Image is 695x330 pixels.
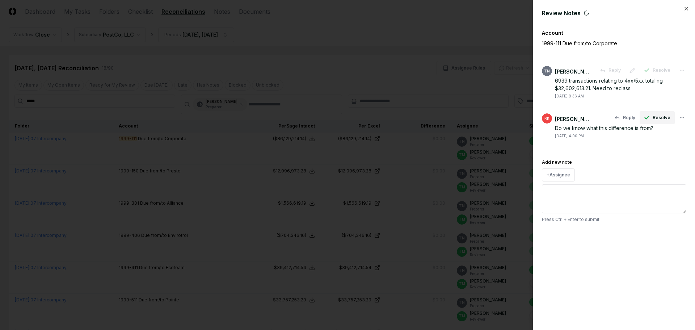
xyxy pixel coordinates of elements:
[544,116,549,121] span: RK
[610,111,640,124] button: Reply
[542,9,686,17] div: Review Notes
[555,115,591,123] div: [PERSON_NAME]
[542,39,661,47] p: 1999-111 Due from/to Corporate
[542,216,686,223] p: Press Ctrl + Enter to submit
[542,159,572,165] label: Add new note
[595,64,625,77] button: Reply
[555,77,686,92] div: 6939 transactions relating to 4xx/5xx totaling $32,602,613.21. Need to reclass.
[555,124,686,132] div: Do we know what this difference is from?
[640,111,675,124] button: Resolve
[542,168,575,181] button: +Assignee
[555,93,584,99] div: [DATE] 9:36 AM
[555,133,584,139] div: [DATE] 4:00 PM
[544,68,550,74] span: TN
[542,29,686,37] div: Account
[653,114,670,121] span: Resolve
[640,64,675,77] button: Resolve
[653,67,670,74] span: Resolve
[555,68,591,75] div: [PERSON_NAME]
